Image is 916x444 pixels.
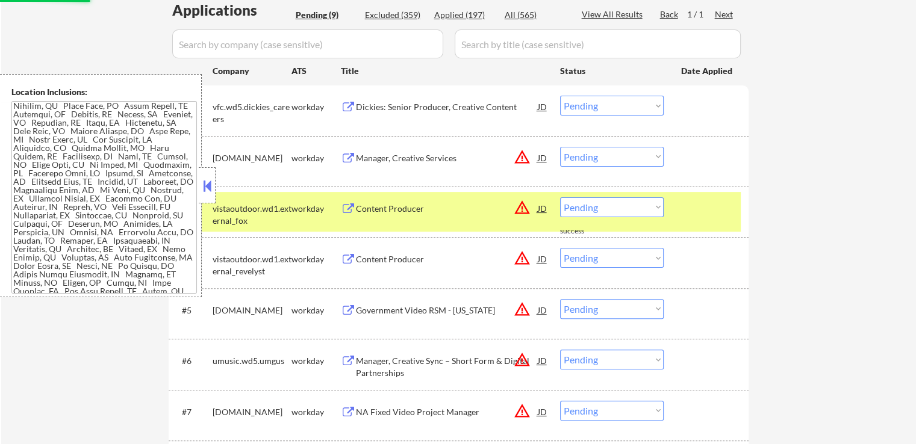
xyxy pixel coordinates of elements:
div: Manager, Creative Sync – Short Form & Digital Partnerships [356,355,538,378]
div: All (565) [505,9,565,21]
div: JD [537,350,549,371]
div: workday [291,304,341,316]
div: Excluded (359) [365,9,425,21]
div: Back [660,8,679,20]
input: Search by company (case sensitive) [172,29,443,58]
div: workday [291,101,341,113]
div: Title [341,65,549,77]
div: vistaoutdoor.wd1.external_fox [213,203,291,226]
div: Next [715,8,734,20]
div: Applications [172,3,291,17]
div: 1 / 1 [687,8,715,20]
div: JD [537,197,549,219]
div: workday [291,355,341,367]
div: [DOMAIN_NAME] [213,406,291,418]
div: Location Inclusions: [11,86,197,98]
button: warning_amber [514,149,531,165]
div: umusic.wd5.umgus [213,355,291,367]
div: #6 [182,355,203,367]
div: Company [213,65,291,77]
button: warning_amber [514,402,531,419]
div: vfc.wd5.dickies_careers [213,101,291,125]
div: Content Producer [356,203,538,215]
div: Applied (197) [434,9,494,21]
div: workday [291,203,341,215]
div: View All Results [582,8,646,20]
input: Search by title (case sensitive) [455,29,741,58]
div: JD [537,96,549,117]
div: ATS [291,65,341,77]
div: workday [291,406,341,418]
div: workday [291,253,341,265]
div: Dickies: Senior Producer, Creative Content [356,101,538,113]
div: Status [560,60,664,81]
div: #7 [182,406,203,418]
div: JD [537,299,549,321]
button: warning_amber [514,250,531,267]
div: Pending (9) [296,9,356,21]
div: JD [537,147,549,168]
div: success [560,226,608,236]
div: Date Applied [681,65,734,77]
button: warning_amber [514,351,531,368]
div: Government Video RSM - [US_STATE] [356,304,538,316]
div: Manager, Creative Services [356,152,538,164]
div: NA Fixed Video Project Manager [356,406,538,418]
div: Content Producer [356,253,538,265]
div: [DOMAIN_NAME] [213,304,291,316]
div: [DOMAIN_NAME] [213,152,291,164]
div: #5 [182,304,203,316]
div: vistaoutdoor.wd1.external_revelyst [213,253,291,277]
div: workday [291,152,341,164]
div: JD [537,401,549,422]
button: warning_amber [514,301,531,318]
div: JD [537,248,549,270]
button: warning_amber [514,199,531,216]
